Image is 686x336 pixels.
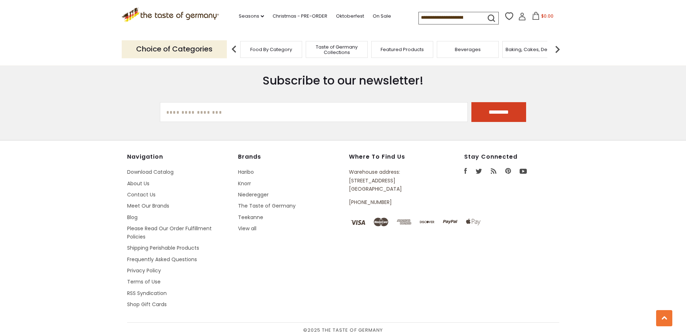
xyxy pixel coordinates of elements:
a: Download Catalog [127,168,174,176]
a: Please Read Our Order Fulfillment Policies [127,225,212,240]
p: Choice of Categories [122,40,227,58]
h3: Subscribe to our newsletter! [160,73,526,88]
a: Food By Category [250,47,292,52]
a: Blog [127,214,138,221]
a: Oktoberfest [336,12,364,20]
a: Haribo [238,168,254,176]
a: Shipping Perishable Products [127,244,199,251]
a: Teekanne [238,214,263,221]
a: Frequently Asked Questions [127,256,197,263]
a: Meet Our Brands [127,202,169,209]
img: previous arrow [227,42,241,56]
a: View all [238,225,256,232]
a: The Taste of Germany [238,202,296,209]
a: On Sale [373,12,391,20]
a: About Us [127,180,149,187]
a: Seasons [239,12,264,20]
h4: Stay Connected [464,153,559,160]
a: Knorr [238,180,251,187]
a: Beverages [455,47,481,52]
a: Featured Products [381,47,424,52]
p: Warehouse address: [STREET_ADDRESS] [GEOGRAPHIC_DATA] [349,168,431,193]
a: Baking, Cakes, Desserts [506,47,561,52]
a: Shop Gift Cards [127,301,167,308]
a: Taste of Germany Collections [308,44,366,55]
a: RSS Syndication [127,290,167,297]
h4: Navigation [127,153,231,160]
span: © 2025 The Taste of Germany [127,326,559,334]
img: next arrow [550,42,565,56]
span: $0.00 [541,13,553,19]
h4: Brands [238,153,342,160]
h4: Where to find us [349,153,431,160]
a: Niederegger [238,191,269,198]
button: $0.00 [528,12,558,23]
p: [PHONE_NUMBER] [349,198,431,206]
a: Terms of Use [127,278,161,285]
a: Privacy Policy [127,267,161,274]
a: Contact Us [127,191,156,198]
a: Christmas - PRE-ORDER [273,12,327,20]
